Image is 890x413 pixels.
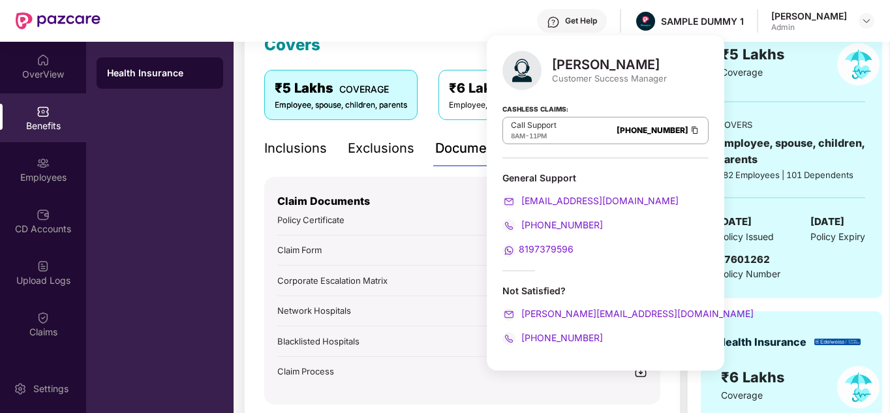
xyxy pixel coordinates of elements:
span: [PHONE_NUMBER] [519,219,603,230]
img: svg+xml;base64,PHN2ZyB4bWxucz0iaHR0cDovL3d3dy53My5vcmcvMjAwMC9zdmciIHdpZHRoPSIyMCIgaGVpZ2h0PSIyMC... [502,308,515,321]
img: svg+xml;base64,PHN2ZyBpZD0iSG9tZSIgeG1sbnM9Imh0dHA6Ly93d3cudzMub3JnLzIwMDAvc3ZnIiB3aWR0aD0iMjAiIG... [37,54,50,67]
img: svg+xml;base64,PHN2ZyB4bWxucz0iaHR0cDovL3d3dy53My5vcmcvMjAwMC9zdmciIHhtbG5zOnhsaW5rPSJodHRwOi8vd3... [502,51,542,90]
div: 582 Employees | 101 Dependents [718,168,865,181]
div: Employee, spouse, children, parents [449,99,581,112]
div: General Support [502,172,709,257]
div: Customer Success Manager [552,72,667,84]
div: ₹5 Lakhs [275,78,407,99]
p: Claim Documents [277,193,647,209]
div: General Support [502,172,709,184]
img: svg+xml;base64,PHN2ZyBpZD0iRHJvcGRvd24tMzJ4MzIiIHhtbG5zPSJodHRwOi8vd3d3LnczLm9yZy8yMDAwL3N2ZyIgd2... [861,16,872,26]
img: policyIcon [837,366,880,408]
div: Settings [29,382,72,395]
a: 8197379596 [502,243,574,254]
span: Policy Expiry [810,230,865,244]
span: Network Hospitals [277,305,351,316]
span: Claim Form [277,245,322,255]
img: svg+xml;base64,PHN2ZyB4bWxucz0iaHR0cDovL3d3dy53My5vcmcvMjAwMC9zdmciIHdpZHRoPSIyMCIgaGVpZ2h0PSIyMC... [502,219,515,232]
span: 37601262 [718,253,770,266]
div: - [511,130,557,141]
span: Blacklisted Hospitals [277,336,360,346]
span: Coverage [721,390,763,401]
div: Employee, spouse, children, parents [275,99,407,112]
div: COVERS [718,118,865,131]
img: svg+xml;base64,PHN2ZyBpZD0iVXBsb2FkX0xvZ3MiIGRhdGEtbmFtZT0iVXBsb2FkIExvZ3MiIHhtbG5zPSJodHRwOi8vd3... [37,260,50,273]
div: Exclusions [348,138,414,159]
img: policyIcon [837,43,880,85]
p: Call Support [511,120,557,130]
div: Get Help [565,16,597,26]
span: 11PM [529,132,547,140]
a: [PHONE_NUMBER] [502,219,603,230]
img: svg+xml;base64,PHN2ZyBpZD0iRW1wbG95ZWVzIiB4bWxucz0iaHR0cDovL3d3dy53My5vcmcvMjAwMC9zdmciIHdpZHRoPS... [37,157,50,170]
img: svg+xml;base64,PHN2ZyBpZD0iQmVuZWZpdHMiIHhtbG5zPSJodHRwOi8vd3d3LnczLm9yZy8yMDAwL3N2ZyIgd2lkdGg9Ij... [37,105,50,118]
img: svg+xml;base64,PHN2ZyB4bWxucz0iaHR0cDovL3d3dy53My5vcmcvMjAwMC9zdmciIHdpZHRoPSIyMCIgaGVpZ2h0PSIyMC... [502,244,515,257]
img: insurerLogo [814,339,861,346]
div: Health Insurance [718,334,806,350]
div: [PERSON_NAME] [552,57,667,72]
div: Employee, spouse, children, parents [718,135,865,168]
span: ₹5 Lakhs [721,46,788,63]
div: [PERSON_NAME] [771,10,847,22]
div: Not Satisfied? [502,284,709,297]
img: svg+xml;base64,PHN2ZyBpZD0iU2V0dGluZy0yMHgyMCIgeG1sbnM9Imh0dHA6Ly93d3cudzMub3JnLzIwMDAvc3ZnIiB3aW... [14,382,27,395]
span: COVERAGE [339,84,389,95]
span: Policy Number [718,268,780,279]
span: 8AM [511,132,525,140]
span: Claim Process [277,366,334,376]
span: [PHONE_NUMBER] [519,332,603,343]
a: [PERSON_NAME][EMAIL_ADDRESS][DOMAIN_NAME] [502,308,754,319]
img: svg+xml;base64,PHN2ZyBpZD0iQ2xhaW0iIHhtbG5zPSJodHRwOi8vd3d3LnczLm9yZy8yMDAwL3N2ZyIgd2lkdGg9IjIwIi... [37,311,50,324]
span: ₹6 Lakhs [721,369,788,386]
img: svg+xml;base64,PHN2ZyB4bWxucz0iaHR0cDovL3d3dy53My5vcmcvMjAwMC9zdmciIHdpZHRoPSIyMCIgaGVpZ2h0PSIyMC... [502,195,515,208]
strong: Cashless Claims: [502,101,568,115]
div: ₹6 Lakhs [449,78,581,99]
span: [PERSON_NAME][EMAIL_ADDRESS][DOMAIN_NAME] [519,308,754,319]
div: Documents [435,138,506,159]
span: Coverage [721,67,763,78]
div: SAMPLE DUMMY 1 [661,15,744,27]
div: Admin [771,22,847,33]
span: Corporate Escalation Matrix [277,275,388,286]
span: 8197379596 [519,243,574,254]
div: Not Satisfied? [502,284,709,345]
a: [PHONE_NUMBER] [502,332,603,343]
span: Policy Issued [718,230,774,244]
img: Clipboard Icon [690,125,700,136]
a: [EMAIL_ADDRESS][DOMAIN_NAME] [502,195,679,206]
img: svg+xml;base64,PHN2ZyBpZD0iQ2xhaW0iIHhtbG5zPSJodHRwOi8vd3d3LnczLm9yZy8yMDAwL3N2ZyIgd2lkdGg9IjIwIi... [37,363,50,376]
img: svg+xml;base64,PHN2ZyBpZD0iQ0RfQWNjb3VudHMiIGRhdGEtbmFtZT0iQ0QgQWNjb3VudHMiIHhtbG5zPSJodHRwOi8vd3... [37,208,50,221]
img: svg+xml;base64,PHN2ZyB4bWxucz0iaHR0cDovL3d3dy53My5vcmcvMjAwMC9zdmciIHdpZHRoPSIyMCIgaGVpZ2h0PSIyMC... [502,332,515,345]
img: svg+xml;base64,PHN2ZyBpZD0iSGVscC0zMngzMiIgeG1sbnM9Imh0dHA6Ly93d3cudzMub3JnLzIwMDAvc3ZnIiB3aWR0aD... [547,16,560,29]
img: Pazcare_Alternative_logo-01-01.png [636,12,655,31]
span: Covers [264,35,320,54]
div: Inclusions [264,138,327,159]
span: [DATE] [810,214,844,230]
span: [DATE] [718,214,752,230]
div: Health Insurance [107,67,213,80]
span: Policy Certificate [277,215,345,225]
img: New Pazcare Logo [16,12,100,29]
a: [PHONE_NUMBER] [617,125,688,135]
span: [EMAIL_ADDRESS][DOMAIN_NAME] [519,195,679,206]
